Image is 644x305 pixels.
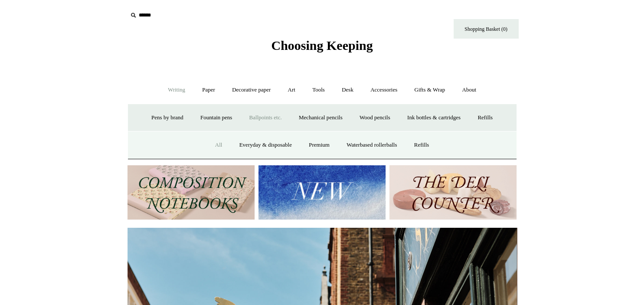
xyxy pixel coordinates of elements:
[301,134,337,157] a: Premium
[258,165,386,220] img: New.jpg__PID:f73bdf93-380a-4a35-bcfe-7823039498e1
[406,134,437,157] a: Refills
[339,134,405,157] a: Waterbased rollerballs
[363,79,405,102] a: Accessories
[207,134,230,157] a: All
[352,106,398,129] a: Wood pencils
[271,38,373,52] span: Choosing Keeping
[127,165,255,220] img: 202302 Composition ledgers.jpg__PID:69722ee6-fa44-49dd-a067-31375e5d54ec
[232,134,300,157] a: Everyday & disposable
[242,106,290,129] a: Ballpoints etc.
[470,106,500,129] a: Refills
[399,106,468,129] a: Ink bottles & cartridges
[334,79,361,102] a: Desk
[271,45,373,51] a: Choosing Keeping
[160,79,193,102] a: Writing
[304,79,333,102] a: Tools
[224,79,278,102] a: Decorative paper
[454,79,484,102] a: About
[193,106,240,129] a: Fountain pens
[454,19,519,39] a: Shopping Basket (0)
[194,79,223,102] a: Paper
[406,79,453,102] a: Gifts & Wrap
[280,79,303,102] a: Art
[144,106,191,129] a: Pens by brand
[389,165,517,220] img: The Deli Counter
[291,106,350,129] a: Mechanical pencils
